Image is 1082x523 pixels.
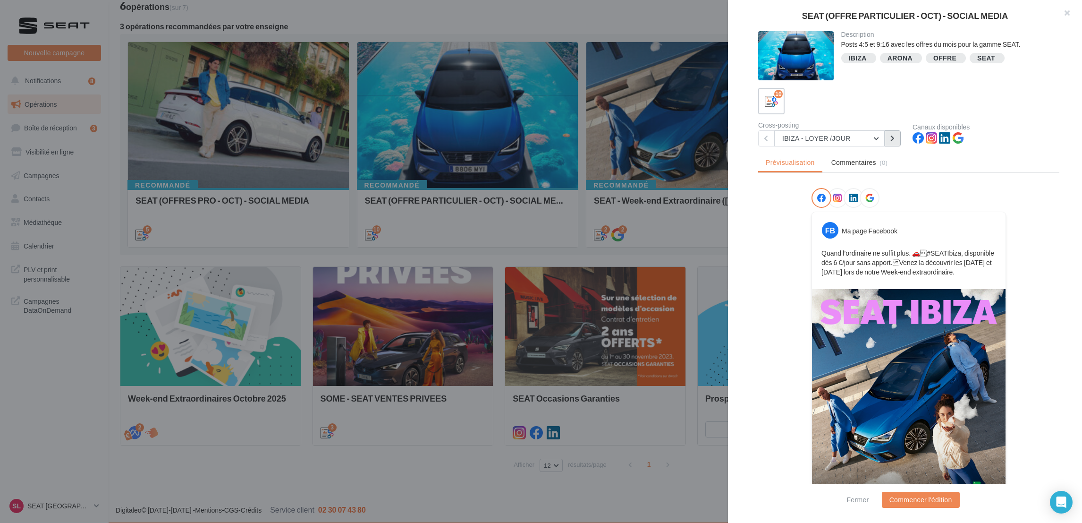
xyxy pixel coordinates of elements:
div: OFFRE [933,55,956,62]
button: Commencer l'édition [882,492,960,508]
span: (0) [879,159,888,166]
button: IBIZA - LOYER /JOUR [774,130,885,146]
span: Commentaires [831,158,876,167]
div: SEAT [977,55,995,62]
div: FB [822,222,838,239]
div: Open Intercom Messenger [1050,491,1073,514]
div: ARONA [888,55,913,62]
p: Quand l’ordinaire ne suffit plus. 🚗 #SEATIbiza, disponible dès 6 €/jour sans apport. Venez la déc... [821,249,996,277]
div: Description [841,31,1052,38]
button: Fermer [843,494,872,506]
div: Posts 4:5 et 9:16 avec les offres du mois pour la gamme SEAT. [841,40,1052,49]
div: Canaux disponibles [913,124,1059,130]
div: IBIZA [849,55,867,62]
div: Ma page Facebook [842,226,897,236]
div: 10 [774,90,783,98]
div: Cross-posting [758,122,905,129]
div: SEAT (OFFRE PARTICULIER - OCT) - SOCIAL MEDIA [743,11,1067,20]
